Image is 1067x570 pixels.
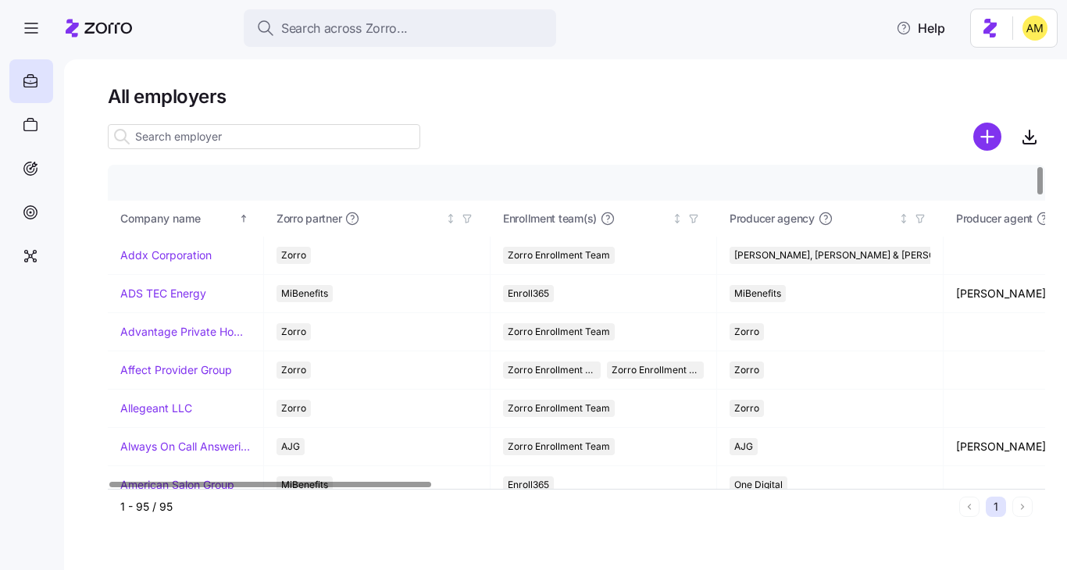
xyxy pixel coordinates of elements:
[612,362,700,379] span: Zorro Enrollment Experts
[120,248,212,263] a: Addx Corporation
[896,19,945,37] span: Help
[956,211,1033,226] span: Producer agent
[898,213,909,224] div: Not sorted
[734,400,759,417] span: Zorro
[508,323,610,340] span: Zorro Enrollment Team
[508,438,610,455] span: Zorro Enrollment Team
[281,285,328,302] span: MiBenefits
[108,84,1045,109] h1: All employers
[120,401,192,416] a: Allegeant LLC
[734,285,781,302] span: MiBenefits
[281,19,408,38] span: Search across Zorro...
[238,213,249,224] div: Sorted ascending
[120,210,236,227] div: Company name
[108,201,264,237] th: Company nameSorted ascending
[734,438,753,455] span: AJG
[281,400,306,417] span: Zorro
[1022,16,1047,41] img: dfaaf2f2725e97d5ef9e82b99e83f4d7
[508,400,610,417] span: Zorro Enrollment Team
[503,211,597,226] span: Enrollment team(s)
[717,201,944,237] th: Producer agencyNot sorted
[120,499,953,515] div: 1 - 95 / 95
[508,362,596,379] span: Zorro Enrollment Team
[244,9,556,47] button: Search across Zorro...
[508,285,549,302] span: Enroll365
[277,211,341,226] span: Zorro partner
[120,286,206,301] a: ADS TEC Energy
[264,201,491,237] th: Zorro partnerNot sorted
[672,213,683,224] div: Not sorted
[491,201,717,237] th: Enrollment team(s)Not sorted
[734,247,977,264] span: [PERSON_NAME], [PERSON_NAME] & [PERSON_NAME]
[120,477,234,493] a: American Salon Group
[734,362,759,379] span: Zorro
[120,324,251,340] a: Advantage Private Home Care
[734,323,759,340] span: Zorro
[508,476,549,493] span: Enroll365
[730,211,815,226] span: Producer agency
[734,476,783,493] span: One Digital
[281,362,306,379] span: Zorro
[445,213,456,224] div: Not sorted
[1012,497,1033,517] button: Next page
[883,12,958,44] button: Help
[986,497,1006,517] button: 1
[281,323,306,340] span: Zorro
[281,476,328,493] span: MiBenefits
[508,247,610,264] span: Zorro Enrollment Team
[120,439,251,454] a: Always On Call Answering Service
[959,497,980,517] button: Previous page
[281,247,306,264] span: Zorro
[973,123,1001,151] svg: add icon
[108,124,420,149] input: Search employer
[281,438,300,455] span: AJG
[120,362,232,378] a: Affect Provider Group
